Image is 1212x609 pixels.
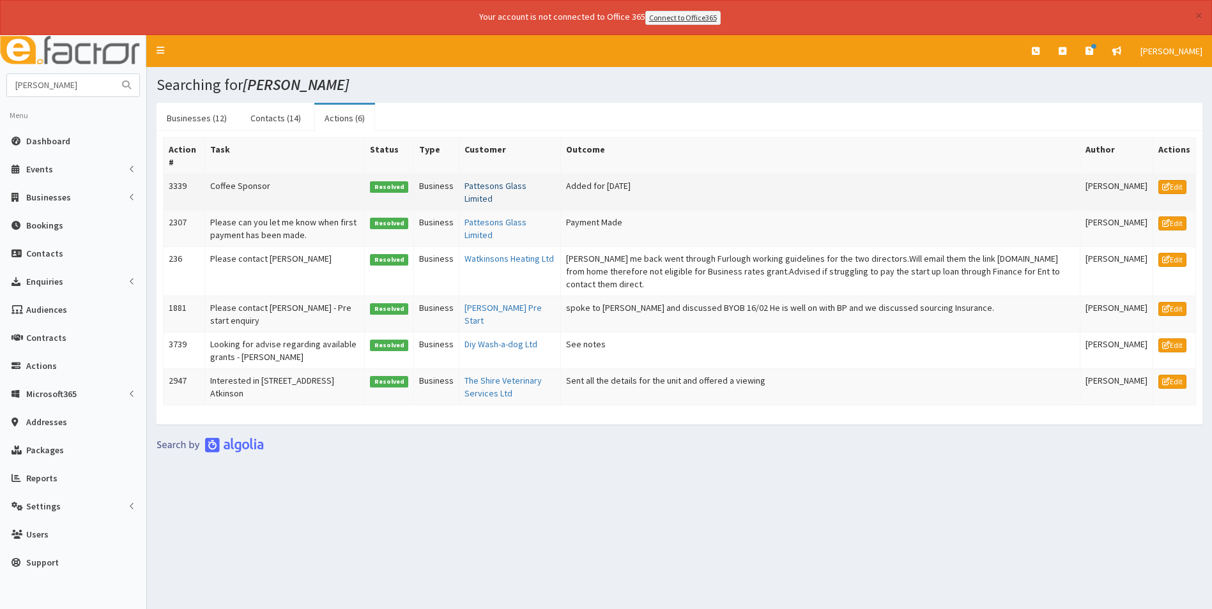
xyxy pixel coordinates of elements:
input: Search... [7,74,114,96]
span: Reports [26,472,58,484]
a: Contacts (14) [240,105,311,132]
span: Resolved [370,303,408,315]
a: Pattesons Glass Limited [464,180,526,204]
span: Contacts [26,248,63,259]
th: Actions [1153,137,1195,174]
span: Support [26,557,59,568]
th: Action # [164,137,205,174]
th: Outcome [561,137,1080,174]
a: Watkinsons Heating Ltd [464,253,554,264]
a: Businesses (12) [157,105,237,132]
td: 1881 [164,296,205,332]
i: [PERSON_NAME] [243,75,349,94]
button: × [1195,9,1202,22]
td: [PERSON_NAME] [1080,296,1153,332]
td: 236 [164,246,205,296]
th: Author [1080,137,1153,174]
a: Diy Wash-a-dog Ltd [464,338,537,350]
td: Added for [DATE] [561,174,1080,210]
td: 3339 [164,174,205,210]
span: Contracts [26,332,66,343]
a: Edit [1158,338,1186,352]
span: Audiences [26,304,67,315]
td: See notes [561,332,1080,368]
td: Interested in [STREET_ADDRESS] Atkinson [204,368,364,405]
a: Edit [1158,302,1186,316]
td: Business [413,368,459,405]
a: [PERSON_NAME] [1131,35,1212,67]
td: spoke to [PERSON_NAME] and discussed BYOB 16/02 He is well on with BP and we discussed sourcing I... [561,296,1080,332]
span: Packages [26,444,64,456]
a: Actions (6) [314,105,375,132]
td: [PERSON_NAME] [1080,246,1153,296]
td: 2947 [164,368,205,405]
span: Settings [26,500,61,512]
a: Pattesons Glass Limited [464,216,526,241]
th: Task [204,137,364,174]
span: Resolved [370,254,408,266]
a: Edit [1158,216,1186,230]
span: Resolved [370,181,408,193]
td: Please contact [PERSON_NAME] [204,246,364,296]
span: Enquiries [26,276,63,287]
span: Dashboard [26,135,70,147]
td: Payment Made [561,210,1080,246]
span: [PERSON_NAME] [1140,45,1202,57]
td: Please can you let me know when first payment has been made. [204,210,364,246]
td: Looking for advise regarding available grants - [PERSON_NAME] [204,332,364,368]
span: Bookings [26,220,63,231]
span: Businesses [26,192,71,203]
td: 3739 [164,332,205,368]
td: Please contact [PERSON_NAME] - Pre start enquiry [204,296,364,332]
td: Business [413,174,459,210]
a: Connect to Office365 [645,11,721,25]
span: Events [26,163,53,175]
span: Resolved [370,376,408,387]
span: Microsoft365 [26,388,77,400]
span: Addresses [26,416,67,428]
h1: Searching for [157,77,1202,93]
span: Users [26,529,49,540]
td: [PERSON_NAME] [1080,210,1153,246]
td: [PERSON_NAME] me back went through Furlough working guidelines for the two directors.Will email t... [561,246,1080,296]
td: Business [413,210,459,246]
th: Customer [459,137,560,174]
img: search-by-algolia-light-background.png [157,437,264,453]
th: Status [365,137,414,174]
span: Actions [26,360,57,372]
td: Business [413,332,459,368]
td: Sent all the details for the unit and offered a viewing [561,368,1080,405]
div: Your account is not connected to Office 365 [226,10,974,25]
td: [PERSON_NAME] [1080,332,1153,368]
a: Edit [1158,253,1186,267]
td: [PERSON_NAME] [1080,368,1153,405]
th: Type [413,137,459,174]
td: [PERSON_NAME] [1080,174,1153,210]
a: Edit [1158,180,1186,194]
a: [PERSON_NAME] Pre Start [464,302,542,326]
a: Edit [1158,375,1186,389]
td: 2307 [164,210,205,246]
td: Business [413,296,459,332]
span: Resolved [370,218,408,229]
span: Resolved [370,340,408,351]
td: Coffee Sponsor [204,174,364,210]
a: The Shire Veterinary Services Ltd [464,375,542,399]
td: Business [413,246,459,296]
